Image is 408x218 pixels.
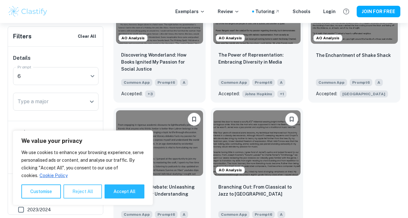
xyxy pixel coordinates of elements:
div: 6 [13,67,94,85]
button: Please log in to bookmark exemplars [285,113,298,126]
img: undefined Common App example thumbnail: Branching Out: From Classical to Jazz to [213,110,300,176]
p: We value your privacy [21,137,144,145]
span: AO Analysis [216,35,244,41]
span: Prompt 6 [252,79,275,86]
span: Johns Hopkins [242,90,275,97]
p: Branching Out: From Classical to Jazz to Indie Rock [218,183,295,198]
button: Reject All [63,184,102,199]
h6: Grade [13,129,98,136]
button: Accept All [105,184,144,199]
p: We use cookies to enhance your browsing experience, serve personalised ads or content, and analys... [21,149,144,179]
span: + 1 [277,90,287,97]
button: Customise [21,184,61,199]
p: Discovering Wonderland: How Books Ignited My Passion for Social Justice [121,51,198,73]
span: Prompt 6 [155,211,178,218]
p: The Power of Debate: Unleashing My Passion for Understanding [121,183,198,198]
button: Help and Feedback [341,6,352,17]
p: The Enchantment of Shake Shack [316,52,391,59]
img: Clastify logo [8,5,48,18]
p: Exemplars [175,8,205,15]
button: Please log in to bookmark exemplars [188,113,200,126]
button: Open [87,97,96,106]
div: We value your privacy [13,130,153,205]
span: Common App [316,79,347,86]
p: The Power of Representation: Embracing Diversity in Media [218,51,295,66]
p: Accepted: [316,90,337,97]
p: Accepted: [121,90,142,97]
span: A [180,79,188,86]
span: Prompt 6 [155,79,178,86]
span: Prompt 6 [350,79,372,86]
span: Common App [218,211,250,218]
p: Review [218,8,239,15]
span: 2023/2024 [27,206,51,213]
span: A [277,211,285,218]
a: Cookie Policy [39,173,68,178]
button: Clear All [76,32,98,41]
span: Prompt 6 [252,211,275,218]
span: Common App [218,79,250,86]
h6: Details [13,54,98,62]
h6: Filters [13,32,32,41]
span: A [375,79,383,86]
span: A [180,211,188,218]
span: [GEOGRAPHIC_DATA] [340,90,388,97]
label: Prompt [18,64,32,70]
span: Common App [121,79,152,86]
span: AO Analysis [119,35,147,41]
button: JOIN FOR FREE [357,6,400,17]
a: Tutoring [255,8,280,15]
span: AO Analysis [314,35,342,41]
span: Common App [121,211,152,218]
span: + 3 [145,90,155,97]
span: A [277,79,285,86]
a: Schools [293,8,310,15]
a: Login [323,8,336,15]
img: undefined Common App example thumbnail: The Power of Debate: Unleashing My Passi [116,110,203,176]
p: Accepted: [218,90,240,97]
span: AO Analysis [216,167,244,173]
